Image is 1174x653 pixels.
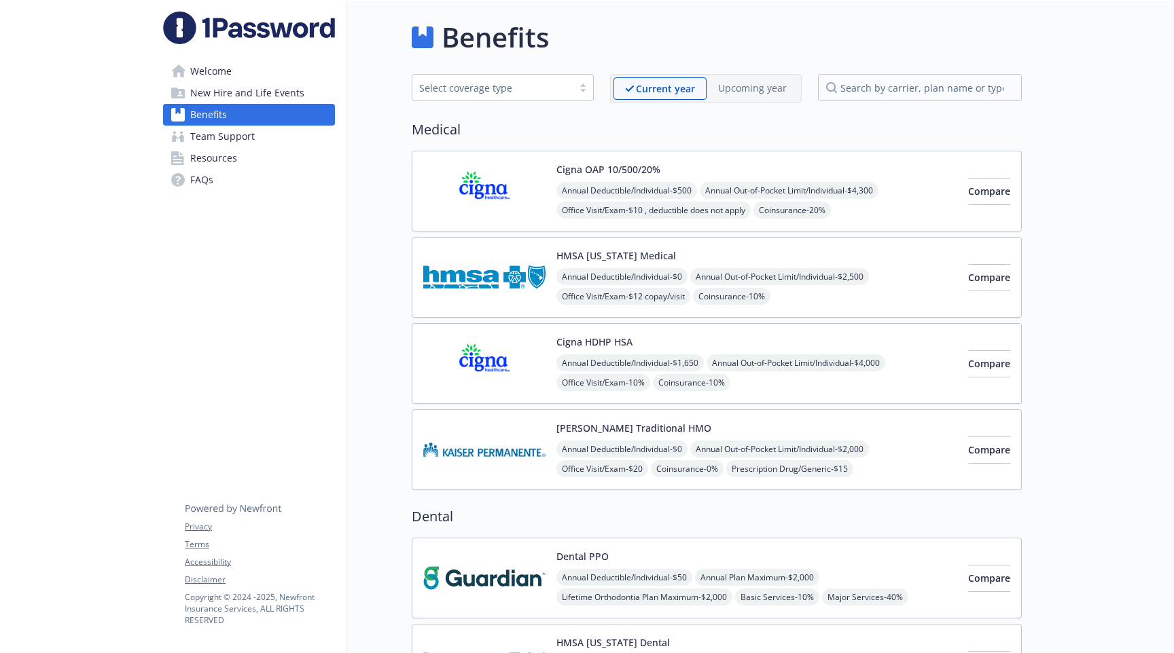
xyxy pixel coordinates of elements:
[556,635,670,650] button: HMSA [US_STATE] Dental
[636,81,695,96] p: Current year
[163,104,335,126] a: Benefits
[190,147,237,169] span: Resources
[556,248,676,263] button: HMSA [US_STATE] Medical
[556,182,697,199] span: Annual Deductible/Individual - $500
[556,441,688,458] span: Annual Deductible/Individual - $0
[163,82,335,104] a: New Hire and Life Events
[163,60,335,82] a: Welcome
[690,441,869,458] span: Annual Out-of-Pocket Limit/Individual - $2,000
[190,82,304,104] span: New Hire and Life Events
[556,569,692,586] span: Annual Deductible/Individual - $50
[412,119,1022,140] h2: Medical
[423,335,546,392] img: CIGNA carrier logo
[556,589,732,605] span: Lifetime Orthodontia Plan Maximum - $2,000
[968,357,1010,370] span: Compare
[707,354,885,371] span: Annual Out-of-Pocket Limit/Individual - $4,000
[556,288,690,305] span: Office Visit/Exam - $12 copay/visit
[690,268,869,285] span: Annual Out-of-Pocket Limit/Individual - $2,500
[968,350,1010,377] button: Compare
[190,126,255,147] span: Team Support
[185,574,334,586] a: Disclaimer
[822,589,908,605] span: Major Services - 40%
[185,591,334,626] p: Copyright © 2024 - 2025 , Newfront Insurance Services, ALL RIGHTS RESERVED
[556,374,650,391] span: Office Visit/Exam - 10%
[190,104,227,126] span: Benefits
[700,182,878,199] span: Annual Out-of-Pocket Limit/Individual - $4,300
[718,81,787,95] p: Upcoming year
[556,460,648,477] span: Office Visit/Exam - $20
[735,589,819,605] span: Basic Services - 10%
[556,354,704,371] span: Annual Deductible/Individual - $1,650
[190,169,213,191] span: FAQs
[163,169,335,191] a: FAQs
[693,288,770,305] span: Coinsurance - 10%
[412,506,1022,527] h2: Dental
[423,248,546,306] img: Hawaii Medical Service Association carrier logo
[556,421,711,435] button: [PERSON_NAME] Traditional HMO
[185,538,334,551] a: Terms
[968,264,1010,291] button: Compare
[695,569,819,586] span: Annual Plan Maximum - $2,000
[163,147,335,169] a: Resources
[651,460,724,477] span: Coinsurance - 0%
[556,549,609,563] button: Dental PPO
[190,60,232,82] span: Welcome
[423,162,546,220] img: CIGNA carrier logo
[185,521,334,533] a: Privacy
[653,374,730,391] span: Coinsurance - 10%
[556,335,633,349] button: Cigna HDHP HSA
[818,74,1022,101] input: search by carrier, plan name or type
[423,549,546,607] img: Guardian carrier logo
[707,77,798,100] span: Upcoming year
[968,443,1010,456] span: Compare
[556,268,688,285] span: Annual Deductible/Individual - $0
[419,81,566,95] div: Select coverage type
[163,126,335,147] a: Team Support
[968,185,1010,198] span: Compare
[968,572,1010,584] span: Compare
[753,202,831,219] span: Coinsurance - 20%
[556,162,660,176] button: Cigna OAP 10/500/20%
[968,271,1010,284] span: Compare
[185,556,334,568] a: Accessibility
[968,436,1010,464] button: Compare
[442,17,549,58] h1: Benefits
[556,202,751,219] span: Office Visit/Exam - $10 , deductible does not apply
[968,565,1010,592] button: Compare
[726,460,853,477] span: Prescription Drug/Generic - $15
[968,178,1010,205] button: Compare
[423,421,546,479] img: Kaiser Permanente Insurance Company carrier logo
